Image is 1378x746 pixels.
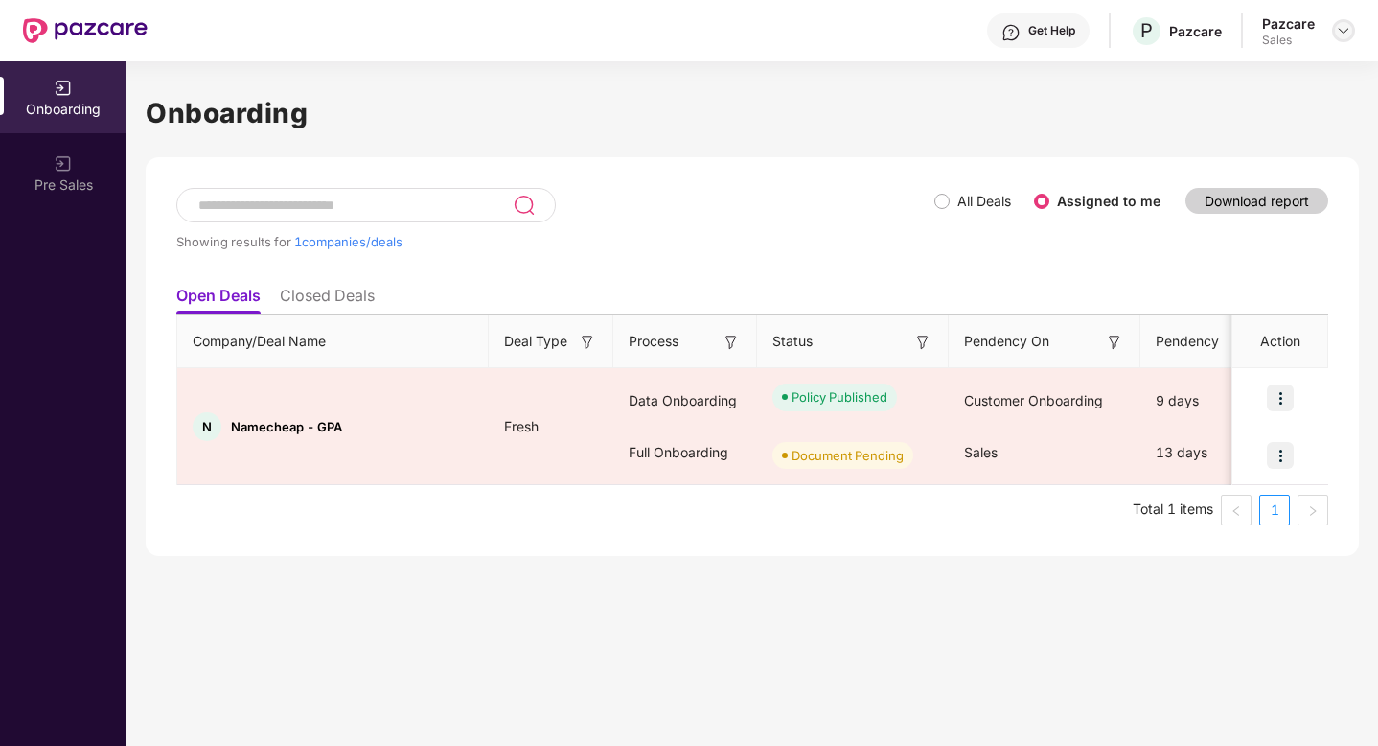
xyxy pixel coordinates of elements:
span: Deal Type [504,331,567,352]
img: svg+xml;base64,PHN2ZyB3aWR0aD0iMjAiIGhlaWdodD0iMjAiIHZpZXdCb3g9IjAgMCAyMCAyMCIgZmlsbD0ibm9uZSIgeG... [54,79,73,98]
img: svg+xml;base64,PHN2ZyB3aWR0aD0iMTYiIGhlaWdodD0iMTYiIHZpZXdCb3g9IjAgMCAxNiAxNiIgZmlsbD0ibm9uZSIgeG... [913,333,932,352]
span: right [1307,505,1319,517]
img: svg+xml;base64,PHN2ZyBpZD0iRHJvcGRvd24tMzJ4MzIiIHhtbG5zPSJodHRwOi8vd3d3LnczLm9yZy8yMDAwL3N2ZyIgd2... [1336,23,1351,38]
span: Fresh [489,418,554,434]
div: Showing results for [176,234,934,249]
img: svg+xml;base64,PHN2ZyB3aWR0aD0iMjQiIGhlaWdodD0iMjUiIHZpZXdCb3g9IjAgMCAyNCAyNSIgZmlsbD0ibm9uZSIgeG... [513,194,535,217]
li: Open Deals [176,286,261,314]
img: New Pazcare Logo [23,18,148,43]
div: Get Help [1028,23,1075,38]
li: Total 1 items [1133,495,1213,525]
li: Next Page [1298,495,1328,525]
span: Namecheap - GPA [231,419,342,434]
li: 1 [1259,495,1290,525]
img: svg+xml;base64,PHN2ZyBpZD0iSGVscC0zMngzMiIgeG1sbnM9Imh0dHA6Ly93d3cudzMub3JnLzIwMDAvc3ZnIiB3aWR0aD... [1001,23,1021,42]
li: Previous Page [1221,495,1252,525]
span: Pendency On [964,331,1049,352]
span: Customer Onboarding [964,392,1103,408]
button: right [1298,495,1328,525]
div: Sales [1262,33,1315,48]
span: Sales [964,444,998,460]
span: left [1230,505,1242,517]
span: P [1140,19,1153,42]
span: 1 companies/deals [294,234,402,249]
h1: Onboarding [146,92,1359,134]
img: icon [1267,385,1294,411]
li: Closed Deals [280,286,375,314]
img: svg+xml;base64,PHN2ZyB3aWR0aD0iMjAiIGhlaWdodD0iMjAiIHZpZXdCb3g9IjAgMCAyMCAyMCIgZmlsbD0ibm9uZSIgeG... [54,154,73,174]
a: 1 [1260,496,1289,525]
div: Full Onboarding [613,427,757,478]
th: Action [1232,315,1328,368]
div: 9 days [1140,375,1284,427]
button: Download report [1185,188,1328,214]
div: 13 days [1140,427,1284,478]
div: Pazcare [1262,14,1315,33]
img: svg+xml;base64,PHN2ZyB3aWR0aD0iMTYiIGhlaWdodD0iMTYiIHZpZXdCb3g9IjAgMCAxNiAxNiIgZmlsbD0ibm9uZSIgeG... [578,333,597,352]
img: svg+xml;base64,PHN2ZyB3aWR0aD0iMTYiIGhlaWdodD0iMTYiIHZpZXdCb3g9IjAgMCAxNiAxNiIgZmlsbD0ibm9uZSIgeG... [722,333,741,352]
th: Company/Deal Name [177,315,489,368]
div: Document Pending [792,446,904,465]
img: icon [1267,442,1294,469]
span: Process [629,331,678,352]
div: Pazcare [1169,22,1222,40]
div: N [193,412,221,441]
label: Assigned to me [1057,193,1160,209]
th: Pendency [1140,315,1284,368]
img: svg+xml;base64,PHN2ZyB3aWR0aD0iMTYiIGhlaWdodD0iMTYiIHZpZXdCb3g9IjAgMCAxNiAxNiIgZmlsbD0ibm9uZSIgeG... [1105,333,1124,352]
div: Policy Published [792,387,887,407]
span: Pendency [1156,331,1253,352]
button: left [1221,495,1252,525]
div: Data Onboarding [613,375,757,427]
label: All Deals [957,193,1011,209]
span: Status [772,331,813,352]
